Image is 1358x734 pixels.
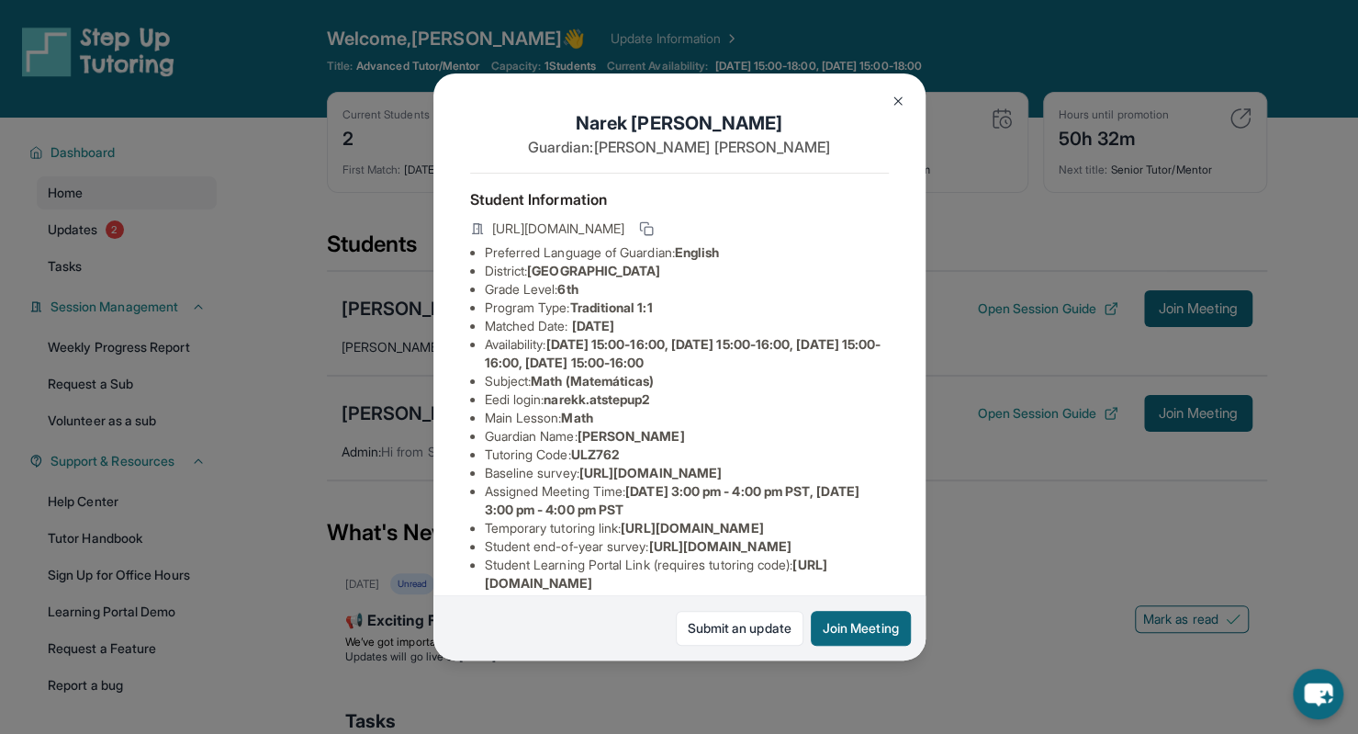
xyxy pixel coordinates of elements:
li: District: [485,262,889,280]
li: Preferred Language of Guardian: [485,243,889,262]
li: Program Type: [485,299,889,317]
span: [URL][DOMAIN_NAME] [648,538,791,554]
span: [PERSON_NAME] [578,428,685,444]
button: Copy link [635,218,657,240]
li: Baseline survey : [485,464,889,482]
h4: Student Information [470,188,889,210]
button: Join Meeting [811,611,911,646]
span: Traditional 1:1 [569,299,652,315]
li: Grade Level: [485,280,889,299]
li: Guardian Name : [485,427,889,446]
li: Assigned Meeting Time : [485,482,889,519]
li: Student end-of-year survey : [485,537,889,556]
h1: Narek [PERSON_NAME] [470,110,889,136]
span: narekk.atstepup2 [544,391,649,407]
span: Math (Matemáticas) [531,373,654,389]
li: Availability: [485,335,889,372]
button: chat-button [1293,669,1343,719]
span: [URL][DOMAIN_NAME] [492,220,624,238]
img: Close Icon [891,94,905,108]
span: [GEOGRAPHIC_DATA] [527,263,660,278]
span: [DATE] 3:00 pm - 4:00 pm PST, [DATE] 3:00 pm - 4:00 pm PST [485,483,859,517]
li: Matched Date: [485,317,889,335]
span: ULZ762 [571,446,619,462]
span: [DATE] 15:00-16:00, [DATE] 15:00-16:00, [DATE] 15:00-16:00, [DATE] 15:00-16:00 [485,336,881,370]
span: [URL][DOMAIN_NAME] [621,520,763,536]
li: Temporary tutoring link : [485,519,889,537]
span: English [675,244,720,260]
p: Guardian: [PERSON_NAME] [PERSON_NAME] [470,136,889,158]
span: [DATE] [572,318,614,333]
li: Student Learning Portal Link (requires tutoring code) : [485,556,889,593]
li: Tutoring Code : [485,446,889,464]
li: Student Direct Learning Portal Link (no tutoring code required) : [485,593,889,629]
span: 6th [557,281,578,297]
li: Subject : [485,372,889,390]
span: Math [561,410,592,425]
span: [URL][DOMAIN_NAME] [579,465,722,480]
li: Main Lesson : [485,409,889,427]
a: Submit an update [676,611,803,646]
li: Eedi login : [485,390,889,409]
